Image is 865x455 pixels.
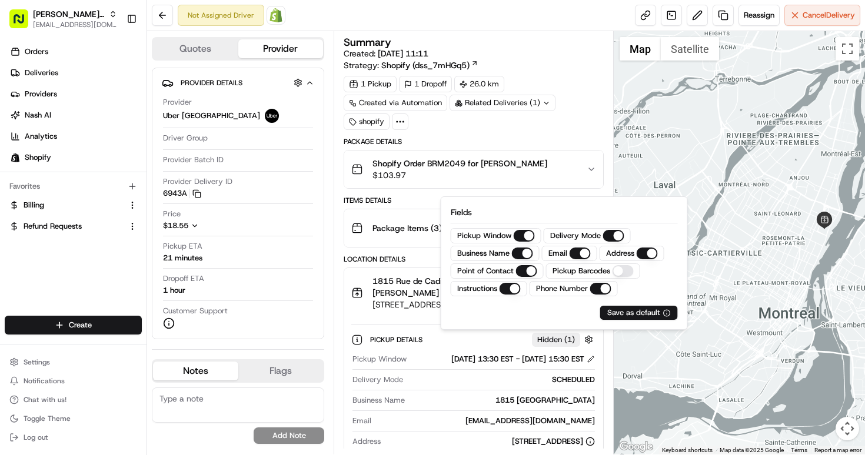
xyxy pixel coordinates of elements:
[410,395,595,406] div: 1815 [GEOGRAPHIC_DATA]
[238,39,324,58] button: Provider
[344,196,604,205] div: Items Details
[450,95,555,111] div: Related Deliveries (1)
[163,273,204,284] span: Dropoff ETA
[12,171,31,190] img: Masood Aslam
[25,152,51,163] span: Shopify
[662,446,713,454] button: Keyboard shortcuts
[352,416,371,426] span: Email
[12,203,31,222] img: Masood Aslam
[163,209,181,219] span: Price
[69,320,92,330] span: Create
[95,258,194,279] a: 💻API Documentation
[5,127,147,146] a: Analytics
[117,292,142,300] span: Pylon
[536,283,588,294] label: Phone Number
[344,255,604,264] div: Location Details
[163,133,208,143] span: Driver Group
[344,150,603,188] button: Shopify Order BRM2049 for [PERSON_NAME]$103.97
[163,220,188,230] span: $18.55
[104,214,128,223] span: [DATE]
[836,37,859,61] button: Toggle fullscreen view
[617,439,656,454] img: Google
[25,68,58,78] span: Deliveries
[12,112,33,133] img: 1736555255976-a54dd68f-1ca7-489b-9aae-adbdc363a1c4
[24,433,48,442] span: Log out
[25,112,46,133] img: 8016278978528_b943e370aa5ada12b00a_72.png
[352,354,407,364] span: Pickup Window
[836,417,859,440] button: Map camera controls
[181,78,242,88] span: Provider Details
[25,89,57,99] span: Providers
[381,59,470,71] span: Shopify (dss_7mHGq5)
[163,111,260,121] span: Uber [GEOGRAPHIC_DATA]
[33,20,117,29] button: [EMAIL_ADDRESS][DOMAIN_NAME]
[606,248,634,259] label: Address
[454,76,504,92] div: 26.0 km
[9,221,123,232] a: Refund Requests
[24,357,50,367] span: Settings
[104,182,128,192] span: [DATE]
[451,354,595,364] div: [DATE] 13:30 EST - [DATE] 15:30 EST
[5,316,142,334] button: Create
[376,416,595,426] div: [EMAIL_ADDRESS][DOMAIN_NAME]
[372,222,442,234] span: Package Items ( 3 )
[83,291,142,300] a: Powered byPylon
[153,39,238,58] button: Quotes
[370,335,425,344] span: Pickup Details
[163,220,267,231] button: $18.55
[532,332,596,347] button: Hidden (1)
[111,263,189,275] span: API Documentation
[344,268,603,317] button: 1815 Rue de Cadillac [PERSON_NAME]96196264257[STREET_ADDRESS]13:30[DATE]
[457,248,510,259] label: Business Name
[344,48,428,59] span: Created:
[163,97,192,108] span: Provider
[238,362,324,380] button: Flags
[5,196,142,215] button: Billing
[12,264,21,273] div: 📗
[784,5,860,26] button: CancelDelivery
[98,214,102,223] span: •
[5,5,122,33] button: [PERSON_NAME] MTL[EMAIL_ADDRESS][DOMAIN_NAME]
[5,42,147,61] a: Orders
[791,447,807,453] a: Terms
[378,48,428,59] span: [DATE] 11:11
[5,373,142,389] button: Notifications
[5,63,147,82] a: Deliveries
[36,214,95,223] span: [PERSON_NAME]
[33,8,104,20] button: [PERSON_NAME] MTL
[25,110,51,121] span: Nash AI
[24,200,44,210] span: Billing
[600,306,678,320] button: Save as default
[24,183,33,192] img: 1736555255976-a54dd68f-1ca7-489b-9aae-adbdc363a1c4
[200,116,214,130] button: Start new chat
[372,158,547,169] span: Shopify Order BRM2049 for [PERSON_NAME]
[661,37,719,61] button: Show satellite imagery
[163,176,232,187] span: Provider Delivery ID
[153,362,238,380] button: Notes
[344,76,397,92] div: 1 Pickup
[617,439,656,454] a: Open this area in Google Maps (opens a new window)
[5,392,142,408] button: Chat with us!
[344,95,447,111] div: Created via Automation
[163,285,185,296] div: 1 hour
[372,299,552,310] span: [STREET_ADDRESS]
[5,429,142,446] button: Log out
[31,76,194,88] input: Clear
[814,447,861,453] a: Report a map error
[182,150,214,165] button: See all
[550,230,601,241] label: Delivery Mode
[162,73,314,92] button: Provider Details
[36,182,95,192] span: [PERSON_NAME]
[372,169,547,181] span: $103.97
[5,85,147,103] a: Providers
[98,182,102,192] span: •
[553,266,610,276] label: Pickup Barcodes
[457,266,514,276] label: Point of Contact
[457,230,511,241] label: Pickup Window
[11,153,20,162] img: Shopify logo
[352,436,381,447] span: Address
[5,217,142,236] button: Refund Requests
[451,206,678,218] p: Fields
[548,248,567,259] label: Email
[344,209,603,247] button: Package Items (3)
